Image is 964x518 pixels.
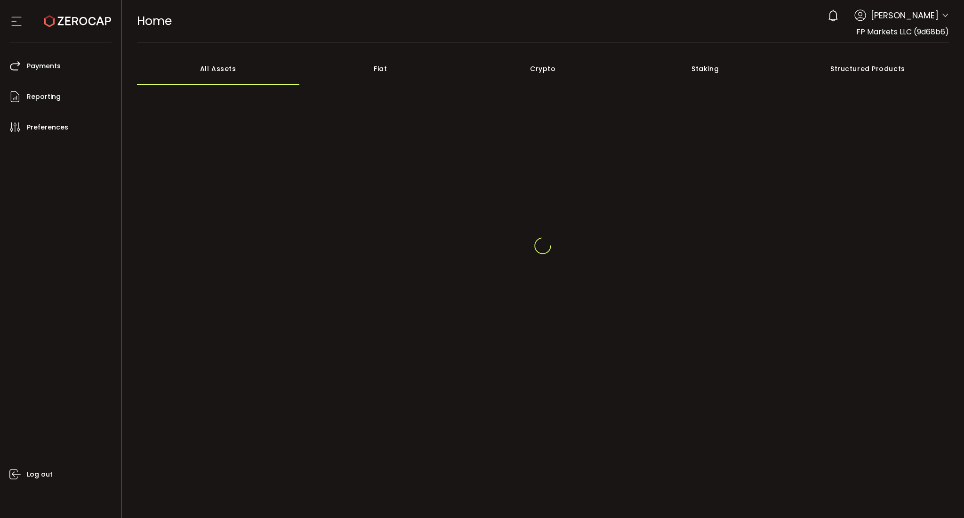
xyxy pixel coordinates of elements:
span: Reporting [27,90,61,104]
div: Crypto [462,52,624,85]
div: All Assets [137,52,299,85]
div: Fiat [299,52,462,85]
span: FP Markets LLC (9d68b6) [856,26,949,37]
div: Staking [624,52,787,85]
span: Home [137,13,172,29]
span: [PERSON_NAME] [871,9,939,22]
span: Payments [27,59,61,73]
div: Structured Products [787,52,949,85]
span: Preferences [27,121,68,134]
span: Log out [27,468,53,481]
